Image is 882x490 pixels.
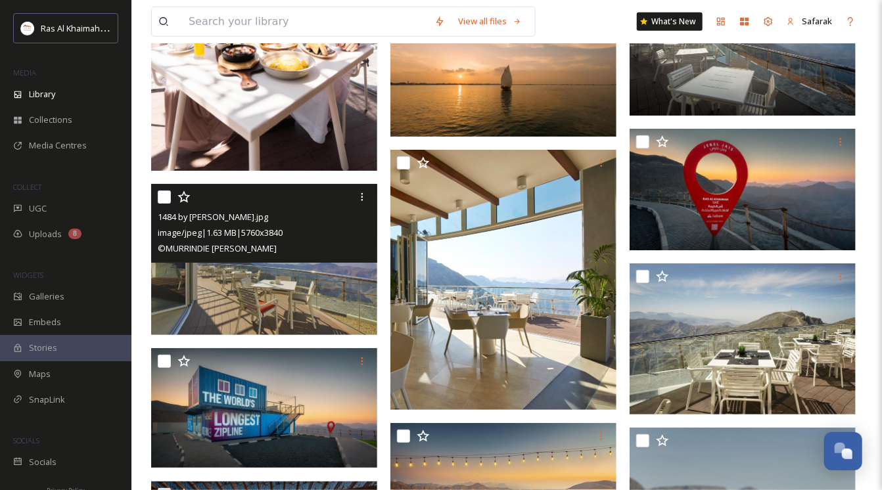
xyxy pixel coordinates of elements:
[29,290,64,303] span: Galleries
[29,342,57,354] span: Stories
[13,182,41,192] span: COLLECT
[158,242,277,254] span: © MURRINDIE [PERSON_NAME]
[158,211,268,223] span: 1484 by [PERSON_NAME].jpg
[630,129,856,251] img: 1484 by Puro .jpg
[630,263,856,414] img: 1484 restaurant.jpg
[637,12,703,31] a: What's New
[13,270,43,280] span: WIDGETS
[780,9,839,34] a: Safarak
[452,9,528,34] a: View all files
[29,88,55,100] span: Library
[13,435,39,445] span: SOCIALS
[151,348,377,468] img: 1484 by Puro.jpg
[13,68,36,78] span: MEDIA
[29,456,57,468] span: Socials
[29,139,87,152] span: Media Centres
[41,22,227,34] span: Ras Al Khaimah Tourism Development Authority
[29,202,47,215] span: UGC
[29,228,62,240] span: Uploads
[29,316,61,328] span: Embeds
[29,368,51,380] span: Maps
[29,393,65,406] span: SnapLink
[390,150,616,410] img: 1484 by Puro.jpg
[390,18,616,137] img: Suwaidi pearls.jpg
[824,432,862,470] button: Open Chat
[182,7,428,36] input: Search your library
[21,22,34,35] img: Logo_RAKTDA_RGB-01.png
[68,229,81,239] div: 8
[802,15,832,27] span: Safarak
[158,227,283,238] span: image/jpeg | 1.63 MB | 5760 x 3840
[29,114,72,126] span: Collections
